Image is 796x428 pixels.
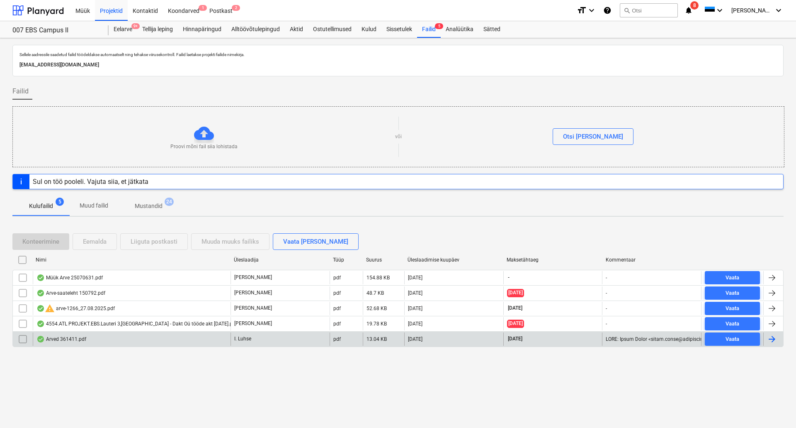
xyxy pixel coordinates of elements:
div: [DATE] [408,290,422,296]
div: [DATE] [408,336,422,342]
div: [DATE] [408,321,422,327]
span: [DATE] [507,289,524,297]
div: 007 EBS Campus II [12,26,99,35]
p: Proovi mõni fail siia lohistada [170,143,238,150]
div: Failid [417,21,441,38]
span: 2 [232,5,240,11]
p: Sellele aadressile saadetud failid töödeldakse automaatselt ning tehakse viirusekontroll. Failid ... [19,52,777,57]
div: Andmed failist loetud [36,274,45,281]
i: keyboard_arrow_down [774,5,784,15]
div: pdf [333,290,341,296]
a: Aktid [285,21,308,38]
p: [PERSON_NAME] [234,274,272,281]
div: Üleslaadimise kuupäev [408,257,500,263]
div: 52.68 KB [366,306,387,311]
div: Vaata [726,319,739,329]
div: [DATE] [408,275,422,281]
button: Vaata [PERSON_NAME] [273,233,359,250]
div: 4554.ATL PROJEKT.EBS.Lauteri 3,[GEOGRAPHIC_DATA] - Dakt Oü tööde akt [DATE].pdf [36,320,237,327]
div: Müük Arve 25070631.pdf [36,274,103,281]
a: Eelarve9+ [109,21,137,38]
span: 5 [56,198,64,206]
div: Maksetähtaeg [507,257,599,263]
p: [PERSON_NAME] [234,289,272,296]
a: Kulud [357,21,381,38]
span: 1 [199,5,207,11]
div: Vaata [726,273,739,283]
p: [PERSON_NAME] [234,305,272,312]
div: pdf [333,321,341,327]
div: pdf [333,275,341,281]
button: Vaata [705,317,760,330]
div: Eelarve [109,21,137,38]
div: 48.7 KB [366,290,384,296]
div: arve-1266_27.08.2025.pdf [36,303,115,313]
p: [EMAIL_ADDRESS][DOMAIN_NAME] [19,61,777,69]
div: Andmed failist loetud [36,290,45,296]
p: I. Luhse [234,335,251,342]
span: Failid [12,86,29,96]
div: Kommentaar [606,257,698,263]
p: Kulufailid [29,202,53,210]
p: või [395,133,402,140]
div: 13.04 KB [366,336,387,342]
a: Hinnapäringud [178,21,226,38]
div: Arve-saateleht 150792.pdf [36,290,105,296]
button: Vaata [705,286,760,300]
span: 8 [690,1,699,10]
div: - [606,306,607,311]
div: Andmed failist loetud [36,336,45,342]
i: Abikeskus [603,5,612,15]
a: Alltöövõtulepingud [226,21,285,38]
button: Vaata [705,302,760,315]
div: Sissetulek [381,21,417,38]
div: Sul on töö pooleli. Vajuta siia, et jätkata [33,178,148,186]
i: keyboard_arrow_down [587,5,597,15]
span: [PERSON_NAME] [731,7,773,14]
div: pdf [333,336,341,342]
button: Vaata [705,271,760,284]
div: Andmed failist loetud [36,305,45,312]
div: - [606,275,607,281]
button: Otsi [620,3,678,17]
div: - [606,290,607,296]
iframe: Chat Widget [755,388,796,428]
div: Arved 361411.pdf [36,336,86,342]
i: notifications [684,5,693,15]
span: [DATE] [507,305,523,312]
a: Ostutellimused [308,21,357,38]
div: Proovi mõni fail siia lohistadavõiOtsi [PERSON_NAME] [12,106,784,167]
span: [DATE] [507,320,524,328]
div: Vaata [PERSON_NAME] [283,236,348,247]
span: 5 [435,23,443,29]
div: Andmed failist loetud [36,320,45,327]
p: [PERSON_NAME] [234,320,272,327]
div: - [606,321,607,327]
p: Mustandid [135,202,163,210]
button: Otsi [PERSON_NAME] [553,128,633,145]
a: Failid5 [417,21,441,38]
i: format_size [577,5,587,15]
div: Tüüp [333,257,359,263]
a: Sätted [478,21,505,38]
button: Vaata [705,333,760,346]
a: Tellija leping [137,21,178,38]
span: 9+ [131,23,140,29]
p: Muud failid [80,201,108,210]
a: Analüütika [441,21,478,38]
div: Vaata [726,304,739,313]
span: warning [45,303,55,313]
div: 154.88 KB [366,275,390,281]
i: keyboard_arrow_down [715,5,725,15]
div: 19.78 KB [366,321,387,327]
div: [DATE] [408,306,422,311]
div: Otsi [PERSON_NAME] [563,131,623,142]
